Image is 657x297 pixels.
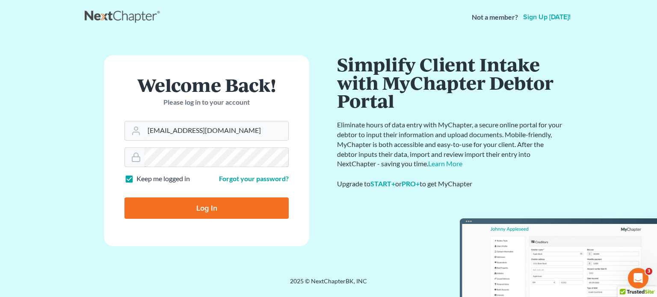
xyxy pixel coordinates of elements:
[124,197,289,219] input: Log In
[428,159,462,168] a: Learn More
[628,268,648,288] iframe: Intercom live chat
[521,14,572,21] a: Sign up [DATE]!
[337,120,564,169] p: Eliminate hours of data entry with MyChapter, a secure online portal for your debtor to input the...
[136,174,190,184] label: Keep me logged in
[370,179,395,188] a: START+
[124,76,289,94] h1: Welcome Back!
[219,174,289,182] a: Forgot your password?
[144,121,288,140] input: Email Address
[645,268,652,275] span: 3
[85,277,572,292] div: 2025 © NextChapterBK, INC
[337,55,564,110] h1: Simplify Client Intake with MyChapter Debtor Portal
[472,12,518,22] strong: Not a member?
[124,97,289,107] p: Please log in to your account
[402,179,420,188] a: PRO+
[337,179,564,189] div: Upgrade to or to get MyChapter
